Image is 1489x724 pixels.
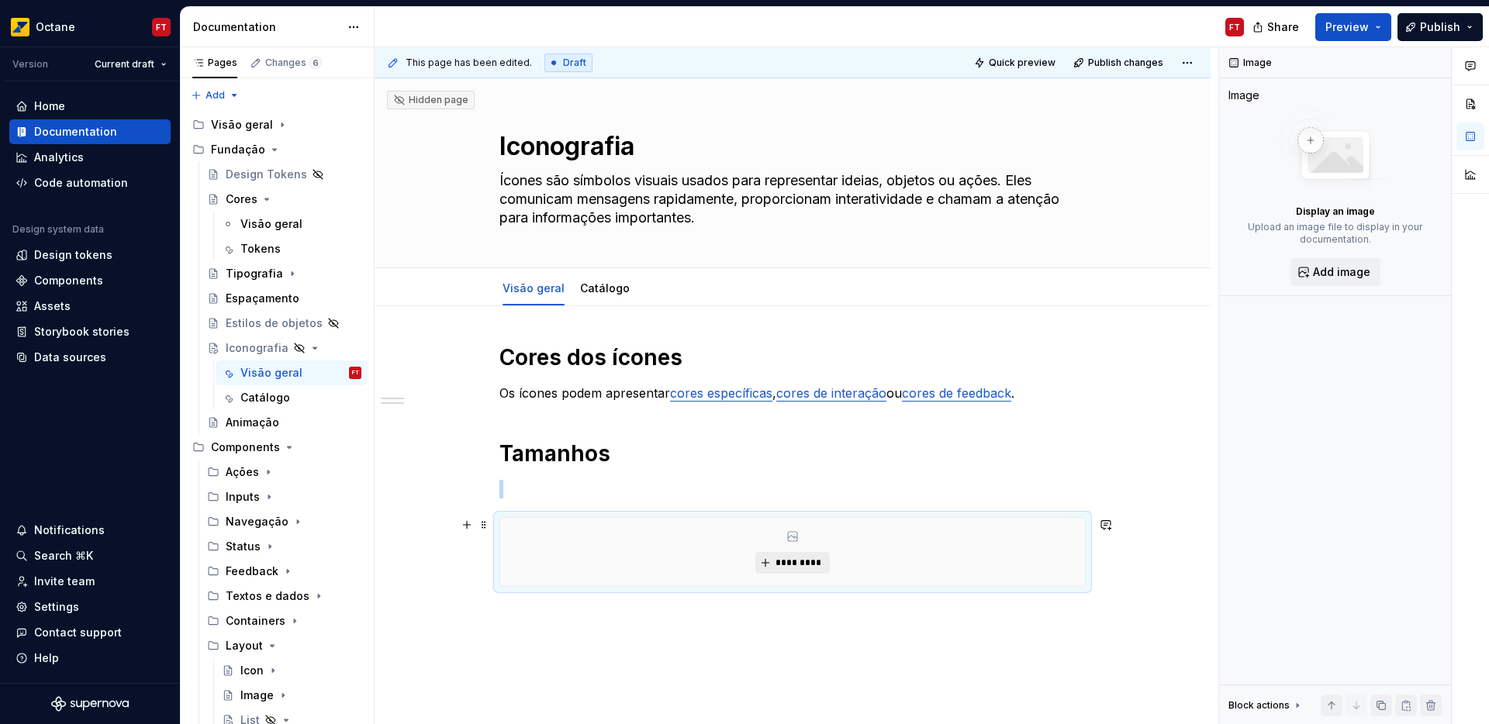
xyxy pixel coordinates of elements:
h1: Tamanhos [499,440,1086,467]
p: Upload an image file to display in your documentation. [1228,221,1442,246]
div: Data sources [34,350,106,365]
span: 6 [309,57,322,69]
div: Ações [226,464,259,480]
a: Visão geral [503,281,565,295]
div: Layout [226,638,263,653]
span: Publish [1420,19,1460,35]
a: Invite team [9,569,171,594]
h1: Cores dos ícones [499,343,1086,371]
div: Status [226,539,261,554]
div: Home [34,98,65,114]
div: Version [12,58,48,71]
a: Storybook stories [9,319,171,344]
div: Design Tokens [226,167,307,182]
a: Visão geral [216,212,368,236]
a: Settings [9,595,171,619]
textarea: Ícones são símbolos visuais usados ​​para representar ideias, objetos ou ações. Eles comunicam me... [496,168,1083,230]
div: Cores [226,191,257,207]
div: Visão geral [240,365,302,381]
div: Search ⌘K [34,548,93,564]
button: OctaneFT [3,10,177,43]
a: Home [9,94,171,119]
div: Settings [34,599,79,615]
div: Textos e dados [226,588,309,604]
svg: Supernova Logo [51,696,129,712]
a: Visão geralFT [216,360,368,385]
div: Layout [201,633,368,658]
button: Add image [1290,258,1380,286]
button: Notifications [9,518,171,543]
div: Visão geral [211,117,273,133]
a: Components [9,268,171,293]
a: Animação [201,410,368,435]
div: Block actions [1228,695,1304,716]
button: Add [186,84,244,106]
div: FT [352,365,359,381]
div: Documentation [34,124,117,140]
div: Changes [265,57,322,69]
a: Design tokens [9,243,171,267]
div: Inputs [226,489,260,505]
span: Draft [563,57,586,69]
div: Catálogo [240,390,290,405]
a: Catálogo [580,281,630,295]
div: Tokens [240,241,281,257]
a: Iconografia [201,336,368,360]
span: Current draft [95,58,154,71]
div: Textos e dados [201,584,368,609]
span: Add [206,89,225,102]
div: Visão geral [240,216,302,232]
div: Analytics [34,150,84,165]
div: Design system data [12,223,104,236]
div: Hidden page [393,94,468,106]
p: Display an image [1296,205,1375,218]
div: Ações [201,460,368,484]
div: Animação [226,415,279,430]
p: Os ícones podem apresentar , ou . [499,384,1086,402]
div: Feedback [201,559,368,584]
span: Quick preview [989,57,1055,69]
img: e8093afa-4b23-4413-bf51-00cde92dbd3f.png [11,18,29,36]
div: Code automation [34,175,128,191]
button: Search ⌘K [9,543,171,568]
div: Octane [36,19,75,35]
a: Catálogo [216,385,368,410]
div: Design tokens [34,247,112,263]
button: Preview [1315,13,1391,41]
div: Iconografia [226,340,288,356]
a: Image [216,683,368,708]
div: Containers [226,613,285,629]
div: Invite team [34,574,95,589]
a: Data sources [9,345,171,370]
div: Catálogo [574,271,636,304]
a: cores específicas [670,385,772,401]
div: Help [34,650,59,666]
div: Feedback [226,564,278,579]
div: Fundação [186,137,368,162]
div: Storybook stories [34,324,130,340]
a: Espaçamento [201,286,368,311]
a: Tokens [216,236,368,261]
div: Documentation [193,19,340,35]
span: Preview [1325,19,1369,35]
div: Fundação [211,142,265,157]
div: Containers [201,609,368,633]
textarea: Iconografia [496,128,1083,165]
a: cores de interação [776,385,886,401]
div: Image [1228,88,1259,103]
a: Design Tokens [201,162,368,187]
button: Publish [1397,13,1483,41]
div: Pages [192,57,237,69]
div: FT [156,21,167,33]
a: Estilos de objetos [201,311,368,336]
button: Quick preview [969,52,1062,74]
button: Current draft [88,53,174,75]
div: Block actions [1228,699,1290,712]
div: Espaçamento [226,291,299,306]
a: Documentation [9,119,171,144]
div: Assets [34,298,71,314]
a: cores de feedback [902,385,1011,401]
div: Components [211,440,280,455]
a: Assets [9,294,171,319]
div: Icon [240,663,264,678]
